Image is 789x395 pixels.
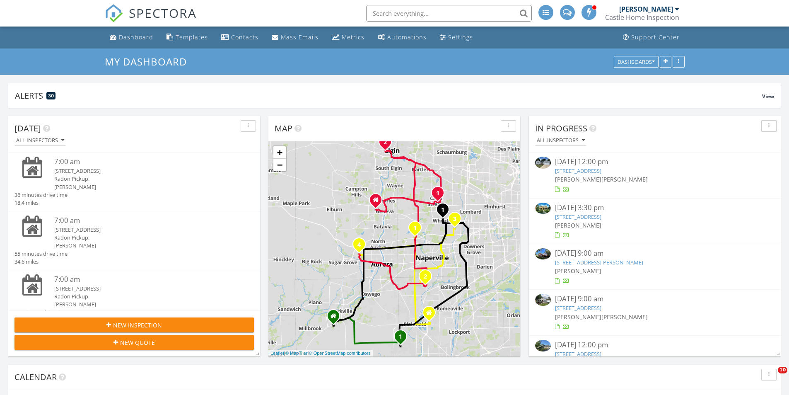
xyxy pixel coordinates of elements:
[14,216,254,266] a: 7:00 am [STREET_ADDRESS] Radon Pickup. [PERSON_NAME] 55 minutes drive time 34.6 miles
[437,30,476,45] a: Settings
[176,33,208,41] div: Templates
[535,203,551,214] img: 9539728%2Fcover_photos%2FsqjBgtuIQRwTO7f73ODi%2Fsmall.jpg
[535,248,551,259] img: 9564776%2Fcover_photos%2FOxi4rowJDebDyszD82Tn%2Fsmall.jpeg
[555,167,601,174] a: [STREET_ADDRESS]
[399,334,402,340] i: 1
[535,340,551,351] img: 9565469%2Fcover_photos%2Fcth4Z5V28WTZ9YSUQiUi%2Fsmall.jpg
[113,321,162,330] span: New Inspection
[761,367,781,387] iframe: Intercom live chat
[618,59,655,65] div: Dashboards
[415,228,420,233] div: 3S188 Harvest Ct, Warrenville, IL 60555
[54,167,234,175] div: [STREET_ADDRESS]
[342,33,364,41] div: Metrics
[268,350,373,357] div: |
[281,33,318,41] div: Mass Emails
[106,30,157,45] a: Dashboard
[555,350,601,358] a: [STREET_ADDRESS]
[14,199,68,207] div: 18.4 miles
[14,123,41,134] span: [DATE]
[601,313,648,321] span: [PERSON_NAME]
[555,248,755,259] div: [DATE] 9:00 am
[535,123,587,134] span: In Progress
[555,203,755,213] div: [DATE] 3:30 pm
[54,274,234,285] div: 7:00 am
[443,209,448,214] div: 418 W Franklin St , Wheaton, IL 60187
[163,30,211,45] a: Templates
[129,4,197,22] span: SPECTORA
[555,304,601,312] a: [STREET_ADDRESS]
[401,336,405,341] div: 1907 Cumberland Ct , Plainfield, IL 60586
[366,5,532,22] input: Search everything...
[535,294,551,306] img: 9565948%2Fcover_photos%2FJ4BnN360ku8XfASeHuLU%2Fsmall.jpg
[535,157,775,194] a: [DATE] 12:00 pm [STREET_ADDRESS] [PERSON_NAME][PERSON_NAME]
[441,207,444,213] i: 1
[105,55,194,68] a: My Dashboard
[16,138,64,143] div: All Inspectors
[535,340,775,377] a: [DATE] 12:00 pm [STREET_ADDRESS] [PERSON_NAME][PERSON_NAME]
[535,157,551,168] img: 9552182%2Fcover_photos%2FZbIngvGKXB6wvwxUKPuB%2Fsmall.jpg
[309,351,371,356] a: © OpenStreetMap contributors
[424,274,427,280] i: 2
[425,276,430,281] div: 1116 Hollingswood Ave , Naperville, IL 60564
[413,225,417,231] i: 1
[54,216,234,226] div: 7:00 am
[374,30,430,45] a: Automations (Advanced)
[14,335,254,350] button: New Quote
[601,175,648,183] span: [PERSON_NAME]
[429,313,434,317] div: 1989 Tuscany Lane, Romeoville Illinois 60446
[14,371,57,383] span: Calendar
[54,157,234,167] div: 7:00 am
[453,216,456,222] i: 3
[631,33,680,41] div: Support Center
[537,138,585,143] div: All Inspectors
[555,259,643,266] a: [STREET_ADDRESS][PERSON_NAME]
[14,258,68,266] div: 34.6 miles
[619,5,673,13] div: [PERSON_NAME]
[54,183,234,191] div: [PERSON_NAME]
[555,213,601,221] a: [STREET_ADDRESS]
[14,157,254,207] a: 7:00 am [STREET_ADDRESS] Radon Pickup. [PERSON_NAME] 36 minutes drive time 18.4 miles
[555,340,755,350] div: [DATE] 12:00 pm
[54,285,234,293] div: [STREET_ADDRESS]
[385,142,390,147] div: 15 N Edison Ave , Elgin, IL 60123
[270,351,284,356] a: Leaflet
[436,191,439,196] i: 1
[119,33,153,41] div: Dashboard
[384,140,387,145] i: 2
[15,90,762,101] div: Alerts
[762,93,774,100] span: View
[218,30,262,45] a: Contacts
[614,56,659,68] button: Dashboards
[273,146,286,159] a: Zoom in
[605,13,679,22] div: Castle Home Inspection
[273,159,286,171] a: Zoom out
[555,157,755,167] div: [DATE] 12:00 pm
[14,317,254,332] button: New Inspection
[54,293,234,300] div: Radon Pickup.
[555,175,601,183] span: [PERSON_NAME]
[14,308,68,316] div: 27 minutes drive time
[105,4,123,22] img: The Best Home Inspection Software - Spectora
[285,351,308,356] a: © MapTiler
[555,294,755,304] div: [DATE] 9:00 am
[54,300,234,308] div: [PERSON_NAME]
[333,316,338,321] div: 2274 Shiloh Dr, Aurora IL 60503
[376,200,381,205] div: Geneva IL 60134
[54,175,234,183] div: Radon Pickup.
[48,93,54,99] span: 30
[555,313,601,321] span: [PERSON_NAME]
[275,123,292,134] span: Map
[438,193,443,198] div: 328 Thunderbird Trail , Carol Stream, IL 60188
[535,135,586,146] button: All Inspectors
[620,30,683,45] a: Support Center
[357,242,361,248] i: 4
[535,294,775,331] a: [DATE] 9:00 am [STREET_ADDRESS] [PERSON_NAME][PERSON_NAME]
[120,338,155,347] span: New Quote
[328,30,368,45] a: Metrics
[387,33,427,41] div: Automations
[448,33,473,41] div: Settings
[14,250,68,258] div: 55 minutes drive time
[455,218,460,223] div: 366 Pembroke Ln 5, Glen Ellyn, IL 60137
[54,242,234,250] div: [PERSON_NAME]
[555,267,601,275] span: [PERSON_NAME]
